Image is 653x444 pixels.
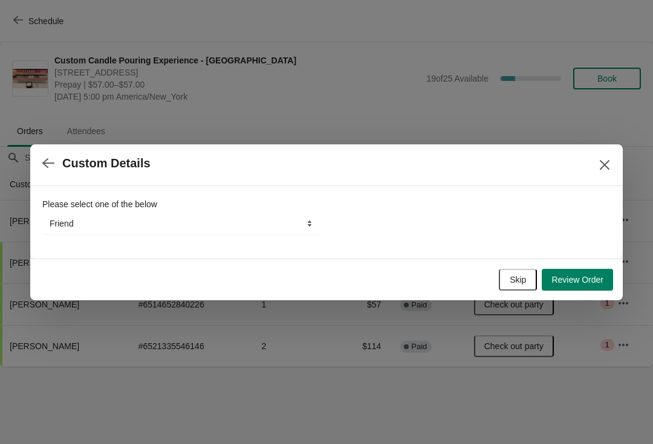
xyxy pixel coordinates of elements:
h2: Custom Details [62,156,151,170]
button: Skip [499,269,537,291]
button: Close [594,154,616,176]
span: Skip [510,275,526,285]
span: Review Order [551,275,603,285]
button: Review Order [542,269,613,291]
label: Please select one of the below [42,198,157,210]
